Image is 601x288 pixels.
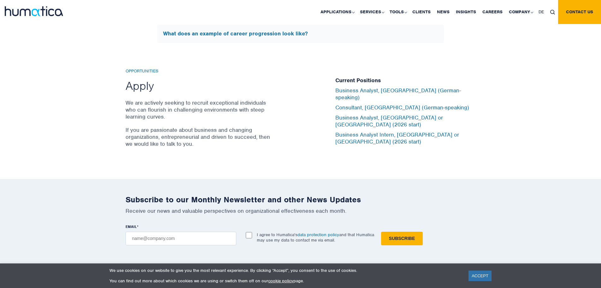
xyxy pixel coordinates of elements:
[335,77,476,84] h5: Current Positions
[126,207,476,214] p: Receive our news and valuable perspectives on organizational effectiveness each month.
[126,195,476,205] h2: Subscribe to our Monthly Newsletter and other News Updates
[109,278,461,284] p: You can find out more about which cookies we are using or switch them off on our page.
[335,104,469,111] a: Consultant, [GEOGRAPHIC_DATA] (German-speaking)
[126,69,272,74] h6: Opportunities
[126,99,272,120] p: We are actively seeking to recruit exceptional individuals who can flourish in challenging enviro...
[298,232,339,237] a: data protection policy
[550,10,555,15] img: search_icon
[268,278,293,284] a: cookie policy
[468,271,492,281] a: ACCEPT
[539,9,544,15] span: DE
[126,126,272,147] p: If you are passionate about business and changing organizations, entrepreneurial and driven to su...
[5,6,63,16] img: logo
[335,114,443,128] a: Business Analyst, [GEOGRAPHIC_DATA] or [GEOGRAPHIC_DATA] (2026 start)
[126,78,272,93] h2: Apply
[109,268,461,273] p: We use cookies on our website to give you the most relevant experience. By clicking “Accept”, you...
[246,232,252,238] input: I agree to Humatica'sdata protection policyand that Humatica may use my data to contact me via em...
[257,232,374,243] p: I agree to Humatica's and that Humatica may use my data to contact me via email.
[163,30,438,37] h5: What does an example of career progression look like?
[126,232,236,245] input: name@company.com
[126,224,137,229] span: EMAIL
[381,232,423,245] input: Subscribe
[335,87,461,101] a: Business Analyst, [GEOGRAPHIC_DATA] (German-speaking)
[335,131,459,145] a: Business Analyst Intern, [GEOGRAPHIC_DATA] or [GEOGRAPHIC_DATA] (2026 start)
